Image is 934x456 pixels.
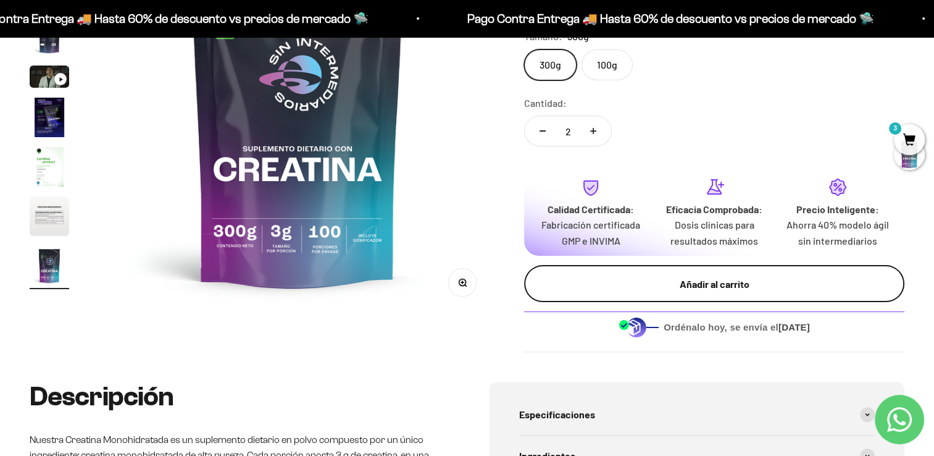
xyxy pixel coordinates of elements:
p: Ahorra 40% modelo ágil sin intermediarios [786,217,890,248]
span: Especificaciones [519,407,595,423]
button: Aumentar cantidad [575,116,611,146]
span: Ordénalo hoy, se envía el [664,321,810,334]
strong: Calidad Certificada: [548,203,634,215]
button: Ir al artículo 5 [30,65,69,91]
p: Fabricación certificada GMP e INVIMA [539,217,643,248]
button: Reducir cantidad [525,116,561,146]
img: Creatina Monohidrato [30,196,69,236]
summary: Especificaciones [519,394,875,435]
button: Añadir al carrito [524,265,904,302]
h2: Descripción [30,382,445,412]
button: Ir al artículo 6 [30,98,69,141]
button: Ir al artículo 7 [30,147,69,190]
p: Pago Contra Entrega 🚚 Hasta 60% de descuento vs precios de mercado 🛸 [462,9,869,28]
label: Cantidad: [524,95,567,111]
p: Dosis clínicas para resultados máximos [662,217,766,248]
a: 3 [894,134,925,148]
mark: 3 [888,121,903,136]
img: Creatina Monohidrato [30,246,69,285]
button: Ir al artículo 4 [30,16,69,59]
img: Despacho sin intermediarios [619,317,659,337]
button: Ir al artículo 8 [30,196,69,240]
div: Añadir al carrito [549,276,880,292]
strong: Precio Inteligente: [796,203,879,215]
strong: Eficacia Comprobada: [666,203,762,215]
img: Creatina Monohidrato [30,147,69,187]
button: Ir al artículo 9 [30,246,69,289]
img: Creatina Monohidrato [30,98,69,137]
b: [DATE] [778,322,810,332]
